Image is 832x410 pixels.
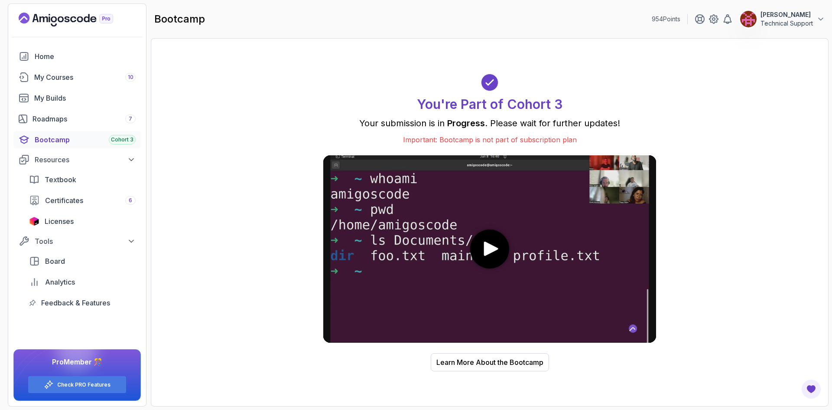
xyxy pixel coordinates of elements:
[652,15,680,23] p: 954 Points
[154,12,205,26] h2: bootcamp
[801,379,822,400] button: Open Feedback Button
[760,19,813,28] p: Technical Support
[111,136,133,143] span: Cohort 3
[41,298,110,308] span: Feedback & Features
[24,192,141,209] a: certificates
[13,110,141,128] a: roadmaps
[45,277,75,287] span: Analytics
[28,376,127,394] button: Check PRO Features
[24,273,141,291] a: analytics
[24,294,141,312] a: feedback
[436,357,543,367] div: Learn More About the Bootcamp
[13,69,141,86] a: courses
[45,216,74,226] span: Licenses
[35,134,136,145] div: Bootcamp
[32,114,136,124] div: Roadmaps
[760,10,813,19] p: [PERSON_NAME]
[323,117,656,129] p: Your submission is in . Please wait for further updates!
[45,256,65,266] span: Board
[13,89,141,107] a: builds
[13,233,141,249] button: Tools
[129,197,132,204] span: 6
[35,154,136,165] div: Resources
[24,171,141,188] a: textbook
[13,131,141,148] a: bootcamp
[447,118,485,128] span: Progress
[19,13,133,26] a: Landing page
[34,93,136,103] div: My Builds
[45,195,83,206] span: Certificates
[431,353,549,371] button: Learn More About the Bootcamp
[34,72,136,82] div: My Courses
[45,174,76,185] span: Textbook
[24,253,141,270] a: board
[740,11,757,27] img: user profile image
[13,48,141,65] a: home
[128,74,133,81] span: 10
[29,217,39,226] img: jetbrains icon
[740,10,825,28] button: user profile image[PERSON_NAME]Technical Support
[35,236,136,246] div: Tools
[24,213,141,230] a: licenses
[129,115,132,122] span: 7
[417,96,562,112] h1: You're Part of Cohort 3
[323,134,656,145] p: Important: Bootcamp is not part of subscription plan
[13,152,141,167] button: Resources
[57,381,110,388] a: Check PRO Features
[35,51,136,62] div: Home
